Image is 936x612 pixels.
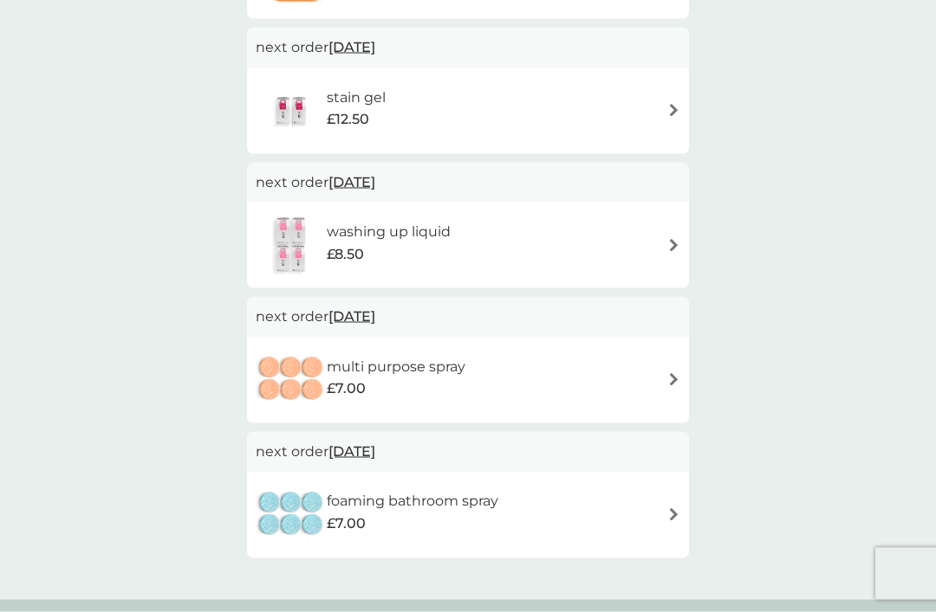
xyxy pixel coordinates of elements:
span: £12.50 [327,108,369,131]
img: arrow right [667,104,680,117]
h6: washing up liquid [327,221,451,243]
span: £8.50 [327,243,364,266]
img: arrow right [667,239,680,252]
p: next order [256,171,680,194]
img: arrow right [667,373,680,386]
span: [DATE] [328,300,375,333]
span: £7.00 [327,377,366,400]
img: arrow right [667,508,680,521]
h6: multi purpose spray [327,356,465,378]
img: stain gel [256,81,327,141]
p: next order [256,36,680,59]
span: [DATE] [328,30,375,64]
span: £7.00 [327,512,366,535]
span: [DATE] [328,165,375,199]
p: next order [256,306,680,328]
h6: foaming bathroom spray [327,490,498,512]
img: multi purpose spray [256,350,327,410]
h6: stain gel [327,87,386,109]
p: next order [256,441,680,463]
img: foaming bathroom spray [256,485,327,545]
img: washing up liquid [256,215,327,275]
span: [DATE] [328,435,375,468]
